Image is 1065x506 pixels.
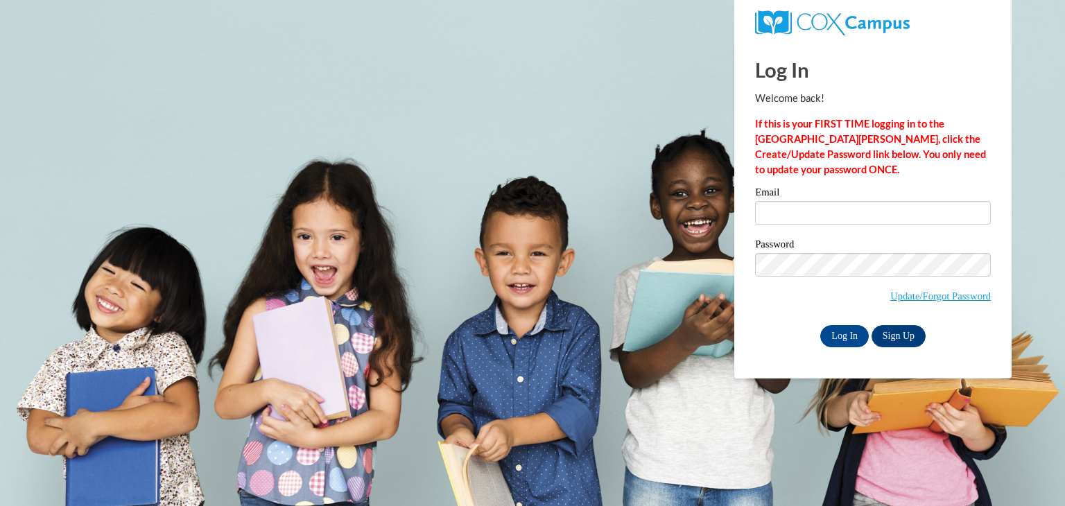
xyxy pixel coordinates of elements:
[755,187,991,201] label: Email
[755,10,910,35] img: COX Campus
[755,118,986,175] strong: If this is your FIRST TIME logging in to the [GEOGRAPHIC_DATA][PERSON_NAME], click the Create/Upd...
[755,239,991,253] label: Password
[755,91,991,106] p: Welcome back!
[872,325,926,347] a: Sign Up
[755,16,910,28] a: COX Campus
[755,55,991,84] h1: Log In
[890,290,991,302] a: Update/Forgot Password
[820,325,869,347] input: Log In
